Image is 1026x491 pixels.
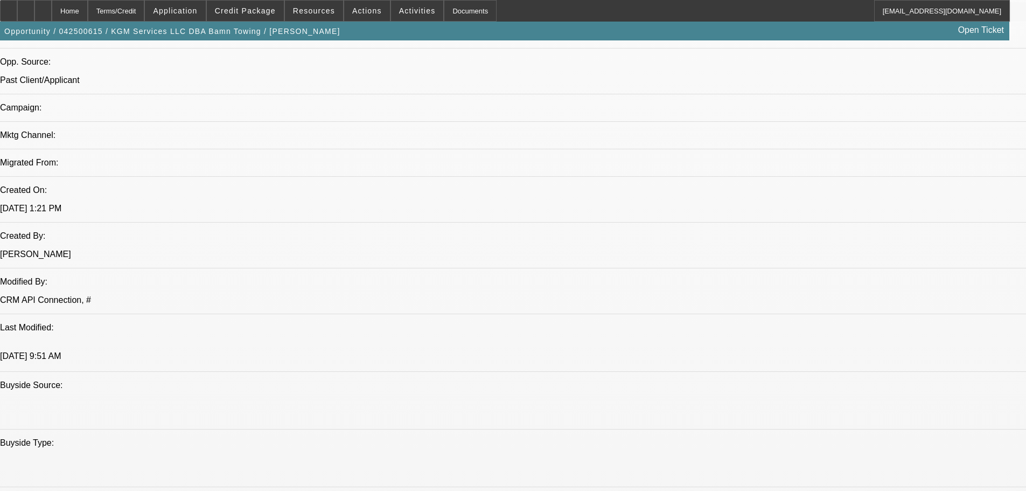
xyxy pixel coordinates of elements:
[352,6,382,15] span: Actions
[215,6,276,15] span: Credit Package
[207,1,284,21] button: Credit Package
[391,1,444,21] button: Activities
[954,21,1008,39] a: Open Ticket
[293,6,335,15] span: Resources
[344,1,390,21] button: Actions
[285,1,343,21] button: Resources
[399,6,436,15] span: Activities
[145,1,205,21] button: Application
[4,27,340,36] span: Opportunity / 042500615 / KGM Services LLC DBA Bamn Towing / [PERSON_NAME]
[153,6,197,15] span: Application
